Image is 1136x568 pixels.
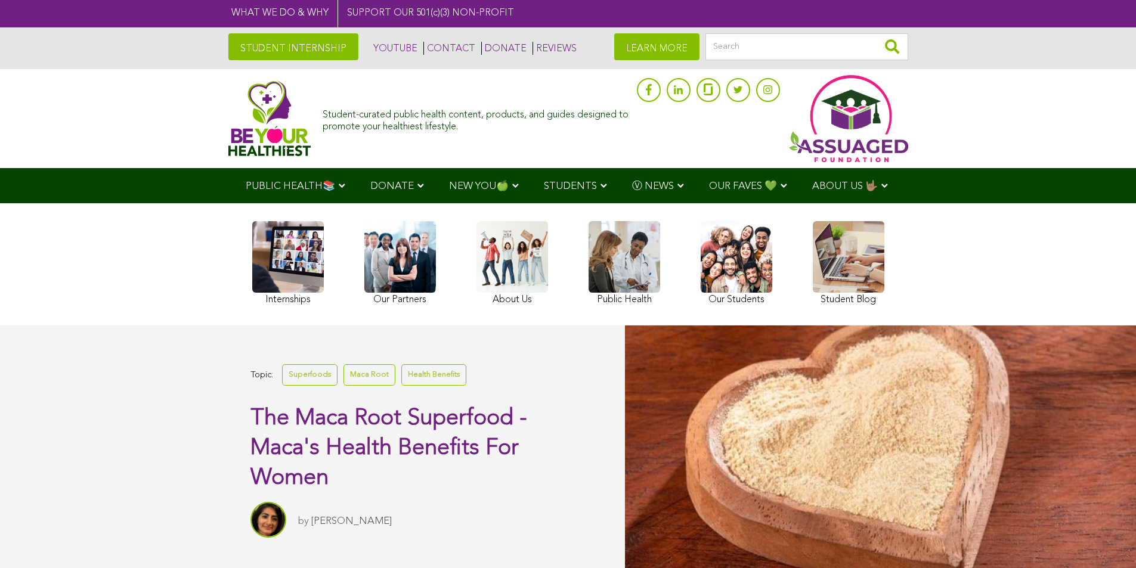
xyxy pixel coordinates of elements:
span: Topic: [250,367,273,383]
a: STUDENT INTERNSHIP [228,33,358,60]
a: DONATE [481,42,527,55]
img: Assuaged [228,80,311,156]
span: PUBLIC HEALTH📚 [246,181,335,191]
span: NEW YOU🍏 [449,181,509,191]
img: Assuaged App [789,75,908,162]
img: glassdoor [704,83,712,95]
span: The Maca Root Superfood - Maca's Health Benefits For Women [250,407,527,489]
iframe: Chat Widget [1076,511,1136,568]
div: Navigation Menu [228,168,908,203]
a: YOUTUBE [370,42,417,55]
div: Student-curated public health content, products, and guides designed to promote your healthiest l... [323,104,630,132]
span: ABOUT US 🤟🏽 [812,181,878,191]
input: Search [705,33,908,60]
span: by [298,516,309,526]
span: OUR FAVES 💚 [709,181,777,191]
img: Sitara Darvish [250,502,286,538]
a: REVIEWS [533,42,577,55]
a: LEARN MORE [614,33,699,60]
span: DONATE [370,181,414,191]
a: [PERSON_NAME] [311,516,392,526]
span: STUDENTS [544,181,597,191]
span: Ⓥ NEWS [632,181,674,191]
a: CONTACT [423,42,475,55]
a: Maca Root [343,364,395,385]
a: Superfoods [282,364,338,385]
a: Health Benefits [401,364,466,385]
